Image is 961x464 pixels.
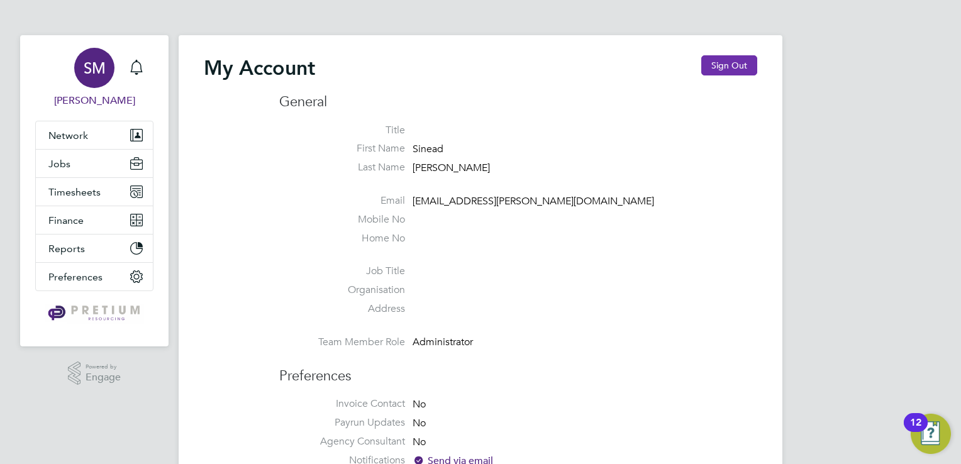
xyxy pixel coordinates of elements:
span: Jobs [48,158,70,170]
label: Job Title [279,265,405,278]
span: No [413,398,426,411]
label: Organisation [279,284,405,297]
span: Network [48,130,88,141]
div: Administrator [413,336,532,349]
div: 12 [910,423,921,439]
h2: My Account [204,55,315,80]
span: Preferences [48,271,103,283]
h3: General [279,93,757,111]
span: Sinead Mills [35,93,153,108]
label: Title [279,124,405,137]
label: Invoice Contact [279,397,405,411]
span: [PERSON_NAME] [413,162,490,174]
a: Go to home page [35,304,153,324]
label: Team Member Role [279,336,405,349]
span: SM [84,60,106,76]
span: Timesheets [48,186,101,198]
button: Jobs [36,150,153,177]
label: Mobile No [279,213,405,226]
label: First Name [279,142,405,155]
a: SM[PERSON_NAME] [35,48,153,108]
label: Agency Consultant [279,435,405,448]
span: Sinead [413,143,443,156]
a: Powered byEngage [68,362,121,385]
button: Sign Out [701,55,757,75]
button: Reports [36,235,153,262]
button: Preferences [36,263,153,290]
button: Open Resource Center, 12 new notifications [911,414,951,454]
button: Finance [36,206,153,234]
span: Finance [48,214,84,226]
span: No [413,436,426,448]
nav: Main navigation [20,35,169,346]
span: No [413,417,426,429]
label: Home No [279,232,405,245]
h3: Preferences [279,355,757,385]
label: Address [279,302,405,316]
span: [EMAIL_ADDRESS][PERSON_NAME][DOMAIN_NAME] [413,195,654,207]
button: Timesheets [36,178,153,206]
button: Network [36,121,153,149]
label: Email [279,194,405,207]
img: pretium-logo-retina.png [45,304,143,324]
label: Last Name [279,161,405,174]
span: Reports [48,243,85,255]
span: Engage [86,372,121,383]
label: Payrun Updates [279,416,405,429]
span: Powered by [86,362,121,372]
